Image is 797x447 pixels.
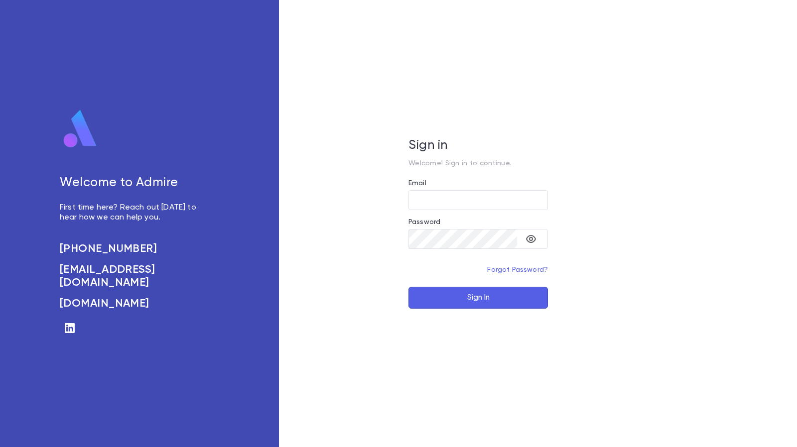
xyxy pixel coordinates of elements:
[60,242,207,255] a: [PHONE_NUMBER]
[408,287,548,309] button: Sign In
[408,138,548,153] h5: Sign in
[60,109,101,149] img: logo
[60,297,207,310] a: [DOMAIN_NAME]
[487,266,548,273] a: Forgot Password?
[60,263,207,289] a: [EMAIL_ADDRESS][DOMAIN_NAME]
[60,176,207,191] h5: Welcome to Admire
[408,159,548,167] p: Welcome! Sign in to continue.
[408,218,440,226] label: Password
[408,179,426,187] label: Email
[60,203,207,223] p: First time here? Reach out [DATE] to hear how we can help you.
[521,229,541,249] button: toggle password visibility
